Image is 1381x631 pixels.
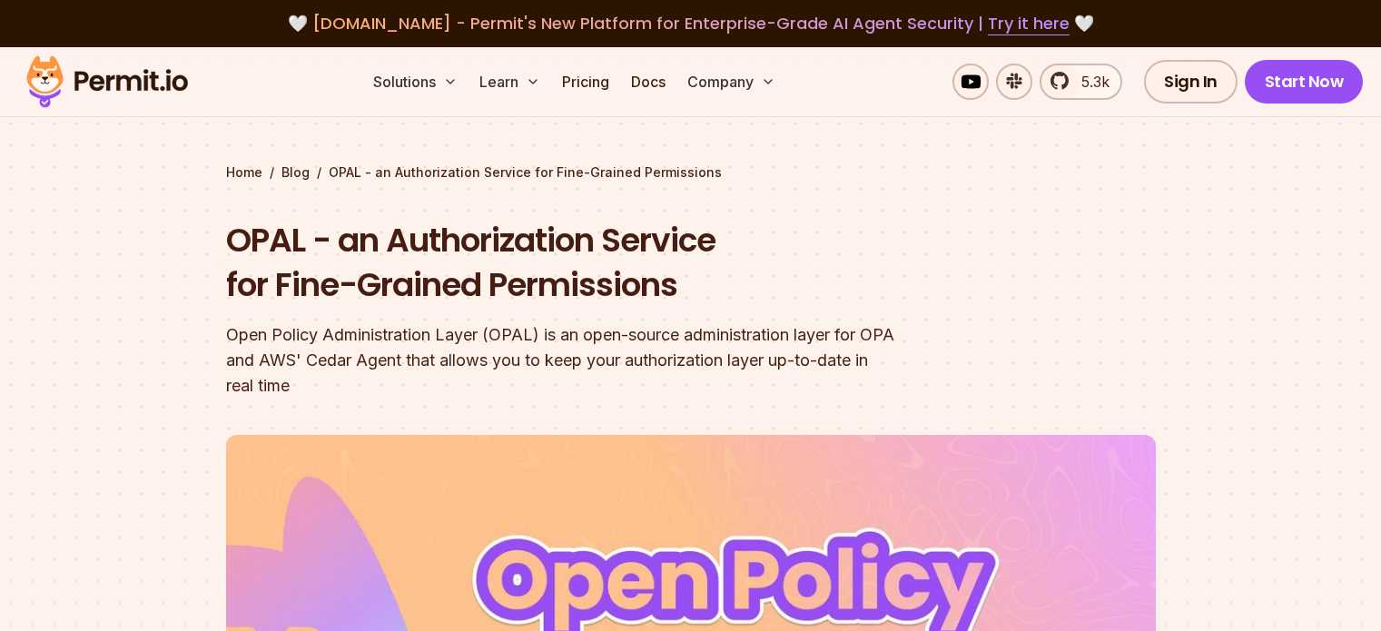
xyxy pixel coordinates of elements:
[1070,71,1110,93] span: 5.3k
[226,218,923,308] h1: OPAL - an Authorization Service for Fine-Grained Permissions
[226,163,262,182] a: Home
[226,322,923,399] div: Open Policy Administration Layer (OPAL) is an open-source administration layer for OPA and AWS' C...
[366,64,465,100] button: Solutions
[1040,64,1122,100] a: 5.3k
[988,12,1070,35] a: Try it here
[1144,60,1238,104] a: Sign In
[555,64,617,100] a: Pricing
[226,163,1156,182] div: / /
[18,51,196,113] img: Permit logo
[472,64,547,100] button: Learn
[680,64,783,100] button: Company
[44,11,1337,36] div: 🤍 🤍
[624,64,673,100] a: Docs
[281,163,310,182] a: Blog
[312,12,1070,35] span: [DOMAIN_NAME] - Permit's New Platform for Enterprise-Grade AI Agent Security |
[1245,60,1364,104] a: Start Now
